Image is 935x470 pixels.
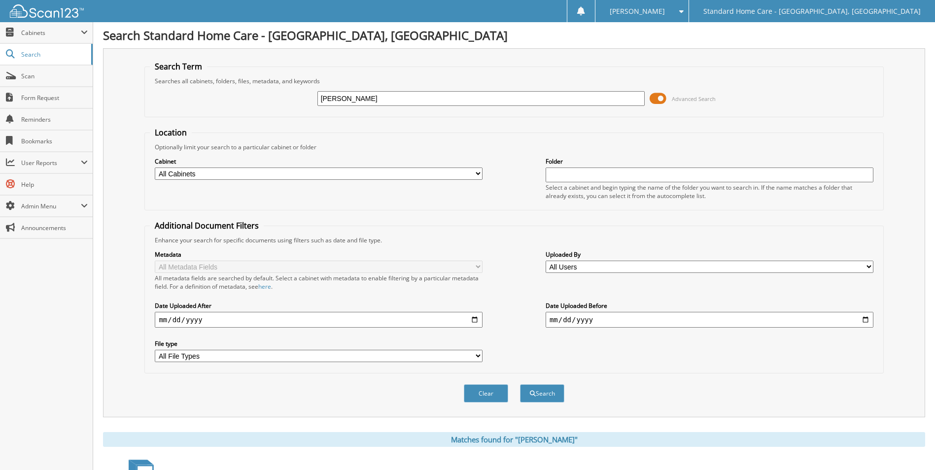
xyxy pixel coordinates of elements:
[21,202,81,210] span: Admin Menu
[10,4,84,18] img: scan123-logo-white.svg
[21,115,88,124] span: Reminders
[155,339,483,348] label: File type
[546,183,873,200] div: Select a cabinet and begin typing the name of the folder you want to search in. If the name match...
[150,77,878,85] div: Searches all cabinets, folders, files, metadata, and keywords
[103,432,925,447] div: Matches found for "[PERSON_NAME]"
[155,274,483,291] div: All metadata fields are searched by default. Select a cabinet with metadata to enable filtering b...
[546,312,873,328] input: end
[150,143,878,151] div: Optionally limit your search to a particular cabinet or folder
[103,27,925,43] h1: Search Standard Home Care - [GEOGRAPHIC_DATA], [GEOGRAPHIC_DATA]
[155,157,483,166] label: Cabinet
[155,302,483,310] label: Date Uploaded After
[150,61,207,72] legend: Search Term
[21,180,88,189] span: Help
[155,250,483,259] label: Metadata
[21,29,81,37] span: Cabinets
[546,157,873,166] label: Folder
[546,302,873,310] label: Date Uploaded Before
[258,282,271,291] a: here
[21,50,86,59] span: Search
[21,224,88,232] span: Announcements
[520,384,564,403] button: Search
[21,137,88,145] span: Bookmarks
[155,312,483,328] input: start
[21,94,88,102] span: Form Request
[21,72,88,80] span: Scan
[703,8,921,14] span: Standard Home Care - [GEOGRAPHIC_DATA], [GEOGRAPHIC_DATA]
[150,220,264,231] legend: Additional Document Filters
[150,236,878,244] div: Enhance your search for specific documents using filters such as date and file type.
[610,8,665,14] span: [PERSON_NAME]
[672,95,716,102] span: Advanced Search
[464,384,508,403] button: Clear
[21,159,81,167] span: User Reports
[150,127,192,138] legend: Location
[546,250,873,259] label: Uploaded By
